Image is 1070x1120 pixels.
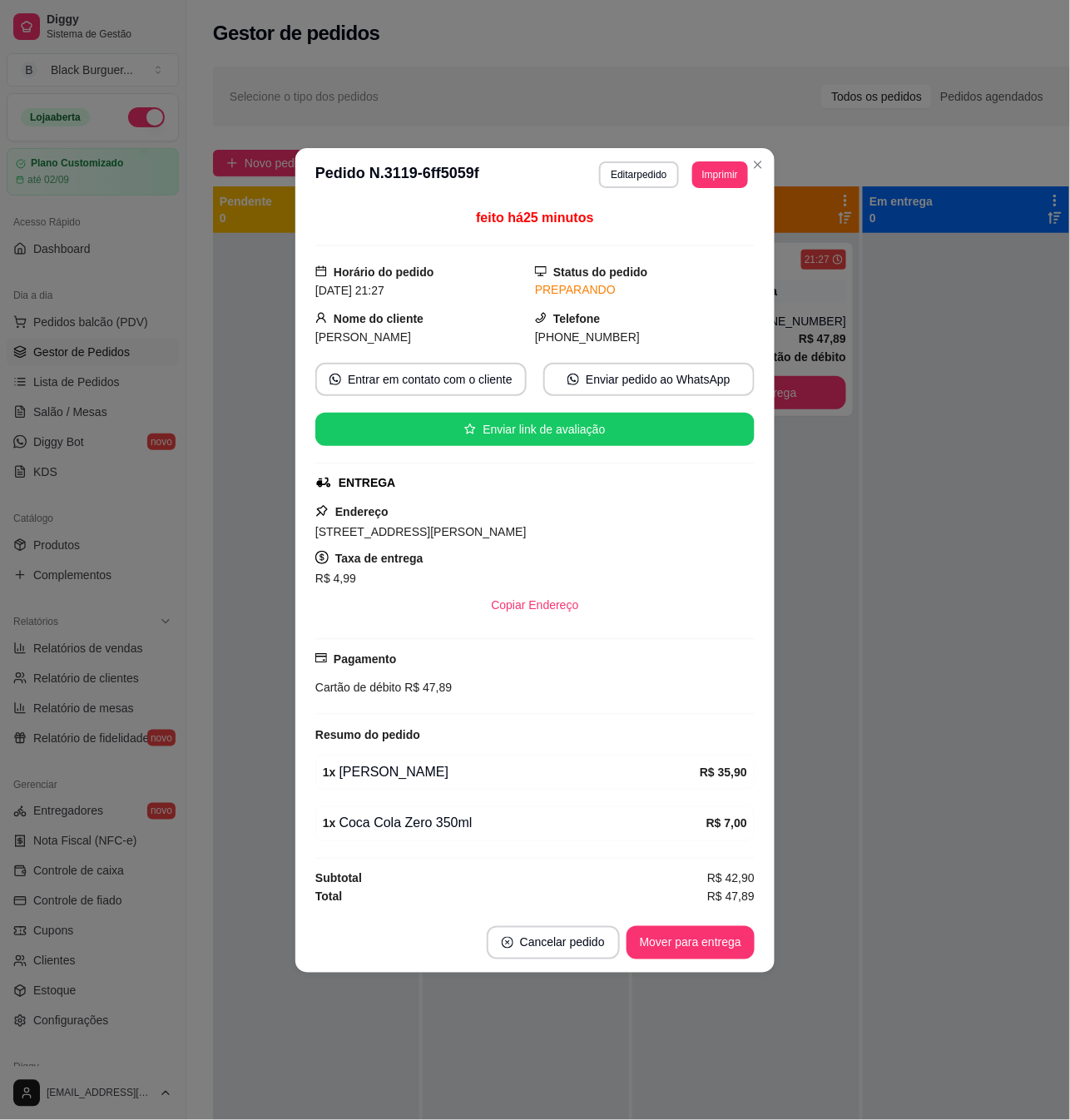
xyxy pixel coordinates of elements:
span: [PERSON_NAME] [315,330,411,344]
button: Copiar Endereço [478,588,592,622]
span: dollar [315,551,329,564]
strong: R$ 7,00 [706,817,747,830]
strong: 1 x [323,817,336,830]
div: PREPARANDO [535,281,755,299]
strong: Total [315,890,342,904]
span: desktop [535,265,547,277]
span: whats-app [567,374,579,385]
div: Coca Cola Zero 350ml [323,814,706,834]
span: [PHONE_NUMBER] [535,330,640,344]
strong: R$ 35,90 [700,766,747,779]
span: Cartão de débito [315,681,402,694]
div: [PERSON_NAME] [323,762,700,782]
strong: Endereço [335,505,389,518]
span: pushpin [315,504,329,518]
strong: Resumo do pedido [315,728,420,741]
span: R$ 47,89 [707,888,755,906]
strong: Telefone [553,312,601,325]
span: [DATE] 21:27 [315,284,384,297]
span: R$ 4,99 [315,572,356,585]
div: ENTREGA [339,474,395,492]
strong: Subtotal [315,872,362,885]
button: Close [745,151,771,178]
span: star [464,424,476,435]
button: Imprimir [692,161,748,188]
button: whats-appEntrar em contato com o cliente [315,363,527,396]
span: credit-card [315,652,327,664]
span: feito há 25 minutos [476,211,593,225]
strong: Nome do cliente [334,312,424,325]
button: Mover para entrega [627,926,755,959]
button: whats-appEnviar pedido ao WhatsApp [543,363,755,396]
span: close-circle [502,937,513,949]
strong: Taxa de entrega [335,552,424,565]
button: close-circleCancelar pedido [487,926,620,959]
span: calendar [315,265,327,277]
strong: Horário do pedido [334,265,434,279]
h3: Pedido N. 3119-6ff5059f [315,161,479,188]
span: R$ 47,89 [402,681,453,694]
span: phone [535,312,547,324]
span: user [315,312,327,324]
span: whats-app [329,374,341,385]
span: R$ 42,90 [707,870,755,888]
strong: 1 x [323,766,336,779]
strong: Pagamento [334,652,396,666]
strong: Status do pedido [553,265,648,279]
button: Editarpedido [599,161,678,188]
button: starEnviar link de avaliação [315,413,755,446]
span: [STREET_ADDRESS][PERSON_NAME] [315,525,527,538]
